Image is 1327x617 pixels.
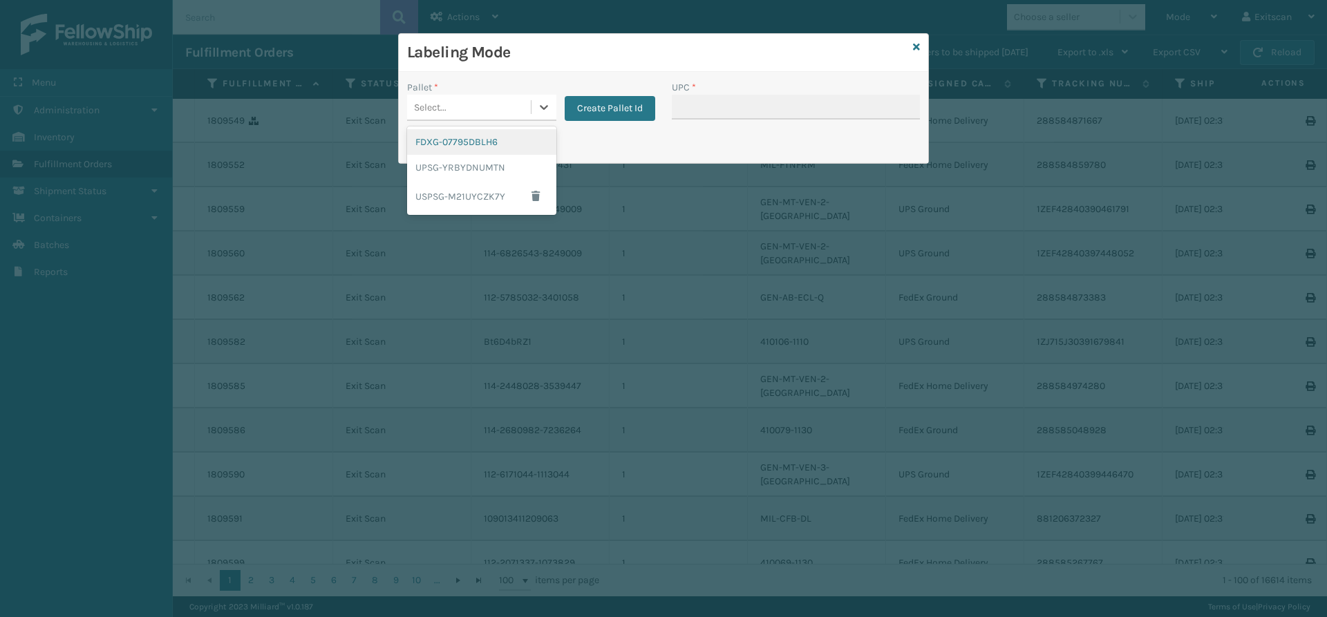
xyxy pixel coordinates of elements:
button: Create Pallet Id [565,96,655,121]
div: UPSG-YRBYDNUMTN [407,155,556,180]
div: Select... [414,100,446,115]
label: Pallet [407,80,438,95]
div: FDXG-07795DBLH6 [407,129,556,155]
div: USPSG-M21UYCZK7Y [407,180,556,212]
h3: Labeling Mode [407,42,907,63]
label: UPC [672,80,696,95]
